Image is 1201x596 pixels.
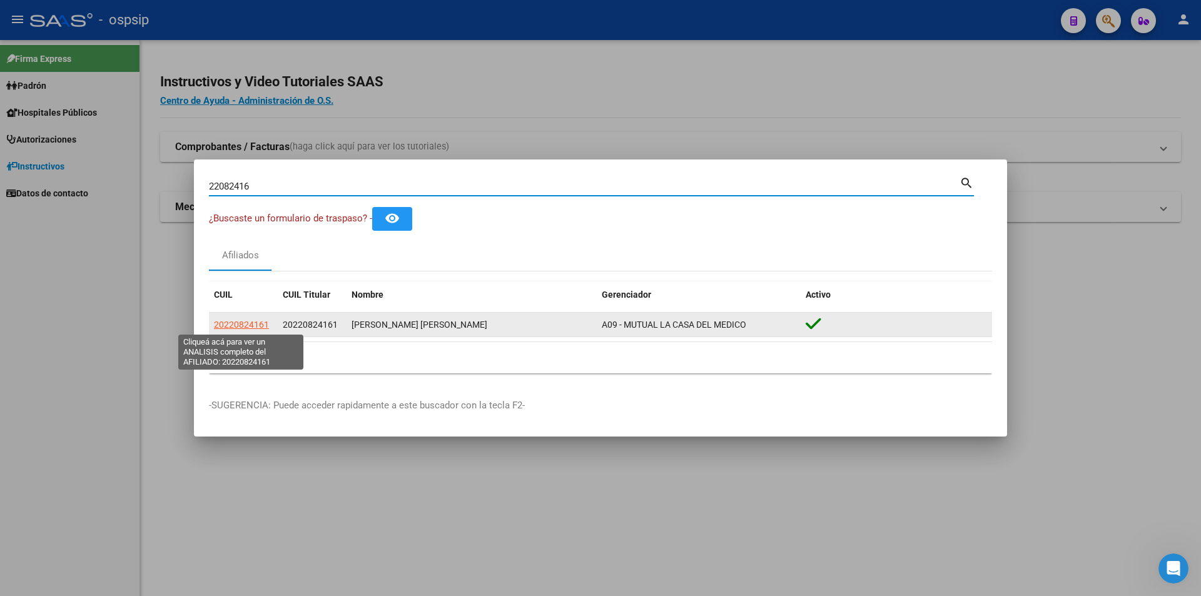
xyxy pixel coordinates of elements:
span: ¿Buscaste un formulario de traspaso? - [209,213,372,224]
span: 20220824161 [283,320,338,330]
iframe: Intercom live chat [1158,553,1188,583]
datatable-header-cell: Activo [801,281,992,308]
div: 1 total [209,342,992,373]
span: CUIL [214,290,233,300]
span: CUIL Titular [283,290,330,300]
datatable-header-cell: Nombre [347,281,597,308]
div: [PERSON_NAME] [PERSON_NAME] [352,318,592,332]
span: Nombre [352,290,383,300]
span: 20220824161 [214,320,269,330]
mat-icon: search [960,174,974,189]
mat-icon: remove_red_eye [385,211,400,226]
datatable-header-cell: CUIL [209,281,278,308]
datatable-header-cell: CUIL Titular [278,281,347,308]
span: Gerenciador [602,290,651,300]
datatable-header-cell: Gerenciador [597,281,801,308]
span: Activo [806,290,831,300]
span: A09 - MUTUAL LA CASA DEL MEDICO [602,320,746,330]
div: Afiliados [222,248,259,263]
p: -SUGERENCIA: Puede acceder rapidamente a este buscador con la tecla F2- [209,398,992,413]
